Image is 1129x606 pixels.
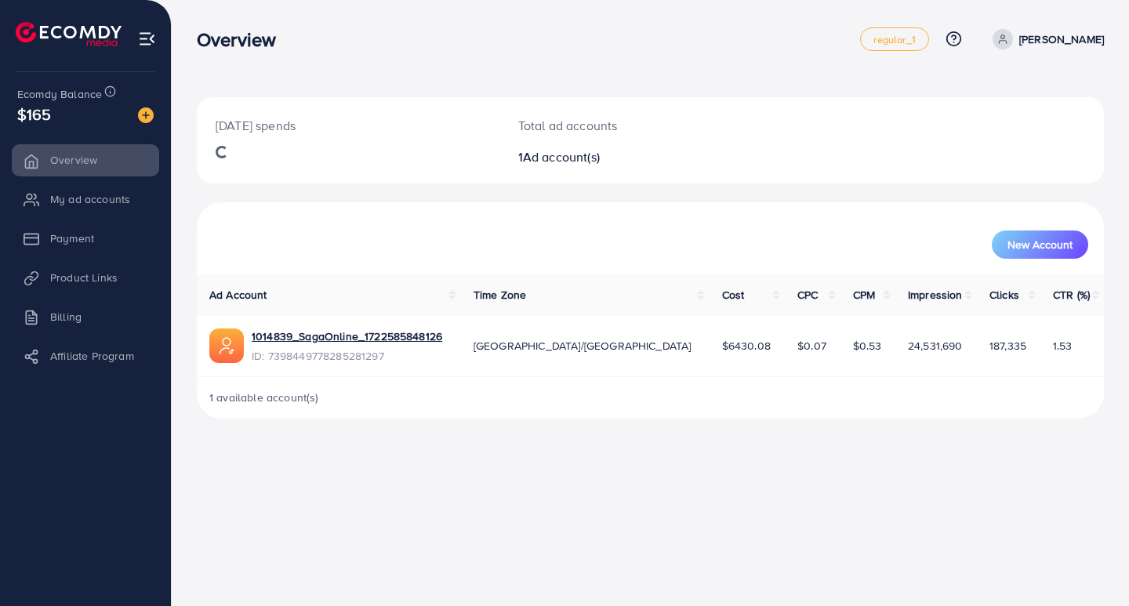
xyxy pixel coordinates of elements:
span: Impression [908,287,963,303]
h3: Overview [197,28,289,51]
span: $6430.08 [722,338,771,354]
p: [PERSON_NAME] [1019,30,1104,49]
h2: 1 [518,150,707,165]
img: image [138,107,154,123]
span: ID: 7398449778285281297 [252,348,442,364]
span: New Account [1007,239,1073,250]
span: CPM [853,287,875,303]
span: 1 available account(s) [209,390,319,405]
span: 1.53 [1053,338,1073,354]
p: [DATE] spends [216,116,481,135]
a: 1014839_SagaOnline_1722585848126 [252,328,442,344]
img: logo [16,22,122,46]
span: $0.53 [853,338,882,354]
span: 24,531,690 [908,338,963,354]
span: $165 [17,103,52,125]
span: Ecomdy Balance [17,86,102,102]
img: menu [138,30,156,48]
a: [PERSON_NAME] [986,29,1104,49]
span: CTR (%) [1053,287,1090,303]
p: Total ad accounts [518,116,707,135]
span: Clicks [989,287,1019,303]
span: Cost [722,287,745,303]
span: $0.07 [797,338,826,354]
span: [GEOGRAPHIC_DATA]/[GEOGRAPHIC_DATA] [474,338,692,354]
span: CPC [797,287,818,303]
img: ic-ads-acc.e4c84228.svg [209,328,244,363]
span: Ad Account [209,287,267,303]
span: 187,335 [989,338,1026,354]
span: regular_1 [873,34,915,45]
button: New Account [992,230,1088,259]
a: regular_1 [860,27,928,51]
span: Ad account(s) [523,148,600,165]
span: Time Zone [474,287,526,303]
